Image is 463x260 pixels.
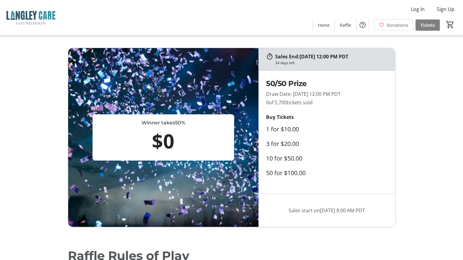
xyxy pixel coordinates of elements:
[269,99,287,106] span: of 5,700
[266,140,299,147] label: 3 for $20.00
[275,60,295,66] div: 34 days left
[266,126,299,133] label: 1 for $10.00
[266,99,388,106] p: 0 tickets sold
[406,4,430,14] button: Log In
[266,78,388,89] h2: 50/50 Prize
[175,120,185,126] span: 50%
[416,19,440,31] a: Tickets
[266,114,294,120] strong: Buy Tickets
[445,19,456,30] button: Cart
[437,5,454,13] span: Sign Up
[266,169,306,177] label: 50 for $100.00
[318,22,330,28] span: Home
[266,155,302,162] label: 10 for $50.00
[411,5,425,13] span: Log In
[313,19,335,31] a: Home
[95,119,232,127] div: Winner takes
[374,19,413,31] a: Donations
[275,53,300,60] span: Sales End:
[95,127,232,156] div: $0
[356,19,369,31] button: Help
[4,2,58,33] img: Langley Care Foundation 's Logo
[300,53,348,60] span: [DATE] 12:00 PM PDT
[68,48,259,227] img: 50/50 Prize
[340,22,351,28] span: Raffle
[387,22,408,28] span: Donations
[289,207,365,214] span: Sales start on
[335,19,356,31] a: Raffle
[420,22,435,28] span: Tickets
[266,90,388,98] p: Draw Date: [DATE] 12:00 PM PDT
[432,4,459,14] button: Sign Up
[320,207,365,214] span: [DATE] 8:00 AM PDT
